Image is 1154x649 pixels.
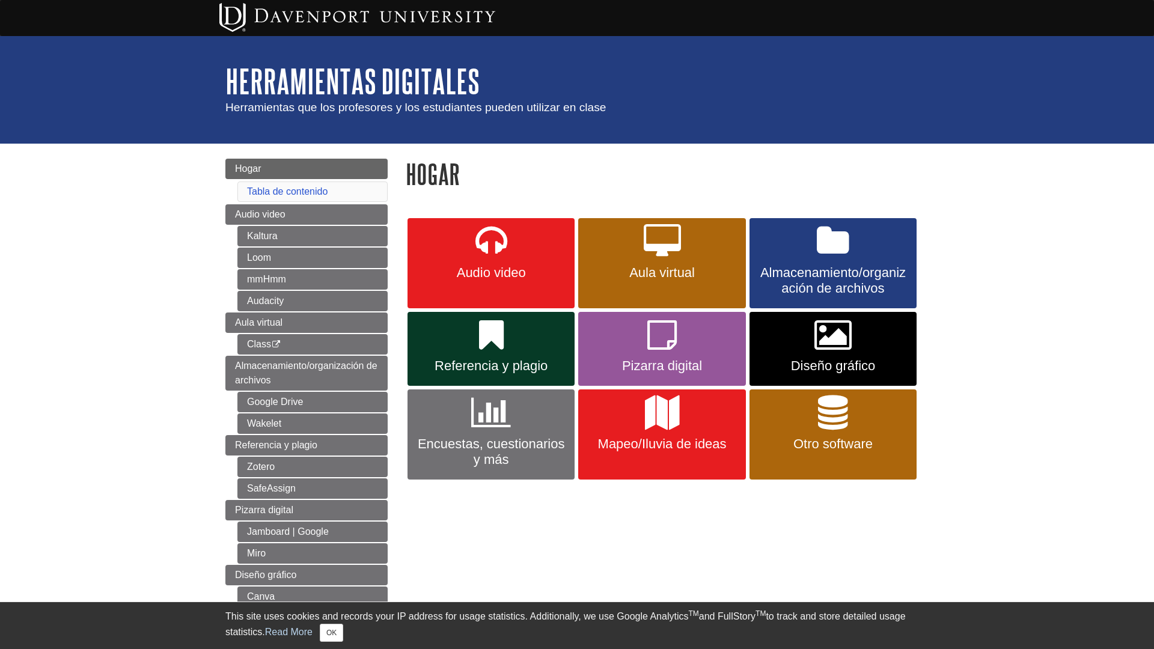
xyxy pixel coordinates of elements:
[408,218,575,308] a: Audio video
[417,436,566,468] span: Encuestas, cuestionarios y más
[235,361,377,385] span: Almacenamiento/organización de archivos
[237,457,388,477] a: Zotero
[237,334,388,355] a: Class
[756,609,766,618] sup: TM
[578,218,745,308] a: Aula virtual
[237,478,388,499] a: SafeAssign
[237,413,388,434] a: Wakelet
[237,269,388,290] a: mmHmm
[235,570,296,580] span: Diseño gráfico
[225,435,388,456] a: Referencia y plagio
[219,3,495,32] img: Davenport University
[749,389,917,480] a: Otro software
[237,226,388,246] a: Kaltura
[237,522,388,542] a: Jamboard | Google
[225,565,388,585] a: Diseño gráfico
[225,204,388,225] a: Audio video
[759,265,908,296] span: Almacenamiento/organización de archivos
[225,500,388,520] a: Pizarra digital
[237,587,388,607] a: Canva
[235,505,293,515] span: Pizarra digital
[759,436,908,452] span: Otro software
[578,312,745,386] a: Pizarra digital
[225,312,388,333] a: Aula virtual
[235,209,285,219] span: Audio video
[587,436,736,452] span: Mapeo/Iluvia de ideas
[759,358,908,374] span: Diseño gráfico
[417,265,566,281] span: Audio video
[749,218,917,308] a: Almacenamiento/organización de archivos
[320,624,343,642] button: Close
[587,265,736,281] span: Aula virtual
[408,312,575,386] a: Referencia y plagio
[265,627,313,637] a: Read More
[587,358,736,374] span: Pizarra digital
[237,248,388,268] a: Loom
[237,543,388,564] a: Miro
[237,392,388,412] a: Google Drive
[247,186,328,197] a: Tabla de contenido
[417,358,566,374] span: Referencia y plagio
[225,159,388,179] a: Hogar
[688,609,698,618] sup: TM
[235,440,317,450] span: Referencia y plagio
[225,101,606,114] span: Herramientas que los profesores y los estudiantes pueden utilizar en clase
[406,159,929,189] h1: Hogar
[225,62,480,100] a: Herramientas digitales
[237,291,388,311] a: Audacity
[225,356,388,391] a: Almacenamiento/organización de archivos
[408,389,575,480] a: Encuestas, cuestionarios y más
[235,317,282,328] span: Aula virtual
[225,609,929,642] div: This site uses cookies and records your IP address for usage statistics. Additionally, we use Goo...
[578,389,745,480] a: Mapeo/Iluvia de ideas
[235,163,261,174] span: Hogar
[749,312,917,386] a: Diseño gráfico
[271,341,281,349] i: This link opens in a new window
